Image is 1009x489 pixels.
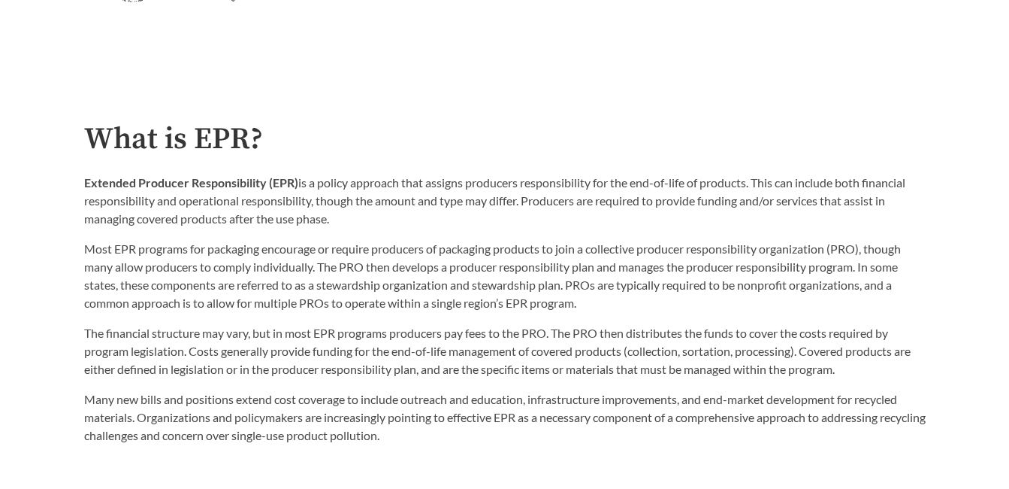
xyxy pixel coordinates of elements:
[84,175,298,190] strong: Extended Producer Responsibility (EPR)
[84,390,926,445] p: Many new bills and positions extend cost coverage to include outreach and education, infrastructu...
[84,123,926,156] h2: What is EPR?
[84,324,926,378] p: The financial structure may vary, but in most EPR programs producers pay fees to the PRO. The PRO...
[84,240,926,312] p: Most EPR programs for packaging encourage or require producers of packaging products to join a co...
[84,174,926,228] p: is a policy approach that assigns producers responsibility for the end-of-life of products. This ...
